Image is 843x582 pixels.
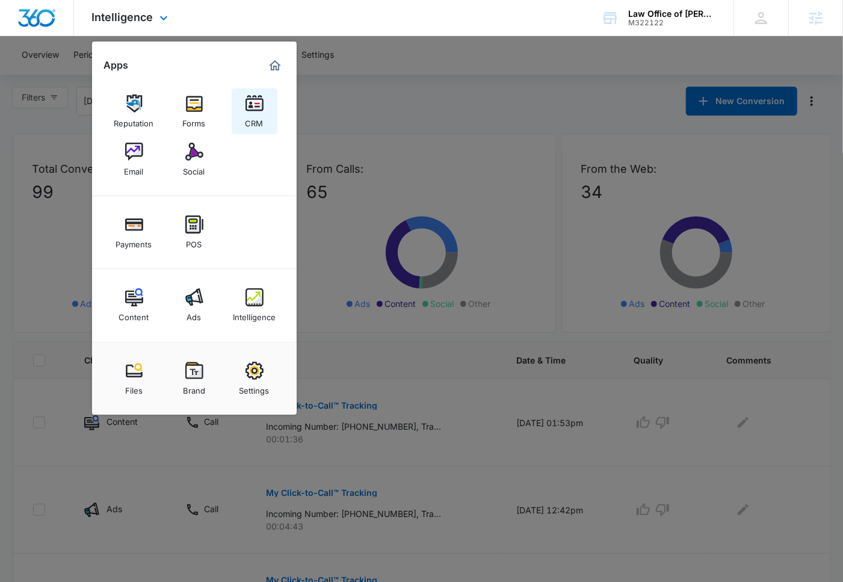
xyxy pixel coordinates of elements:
div: Payments [116,234,152,249]
div: Forms [183,113,206,128]
a: Marketing 360® Dashboard [265,56,285,75]
a: POS [171,209,217,255]
a: Forms [171,88,217,134]
a: Files [111,356,157,401]
a: Content [111,282,157,328]
a: Settings [232,356,277,401]
div: Brand [183,380,205,395]
div: Reputation [114,113,154,128]
div: Email [125,161,144,176]
div: Intelligence [233,306,276,322]
div: Files [125,380,143,395]
div: Social [184,161,205,176]
a: Intelligence [232,282,277,328]
a: Social [171,137,217,182]
div: Content [119,306,149,322]
span: Intelligence [92,11,153,23]
a: Ads [171,282,217,328]
div: account id [628,19,716,27]
div: Settings [239,380,270,395]
a: Reputation [111,88,157,134]
h2: Apps [104,60,129,71]
div: Ads [187,306,202,322]
a: Email [111,137,157,182]
a: Brand [171,356,217,401]
a: Payments [111,209,157,255]
div: account name [628,9,716,19]
div: CRM [245,113,264,128]
div: POS [187,234,202,249]
a: CRM [232,88,277,134]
